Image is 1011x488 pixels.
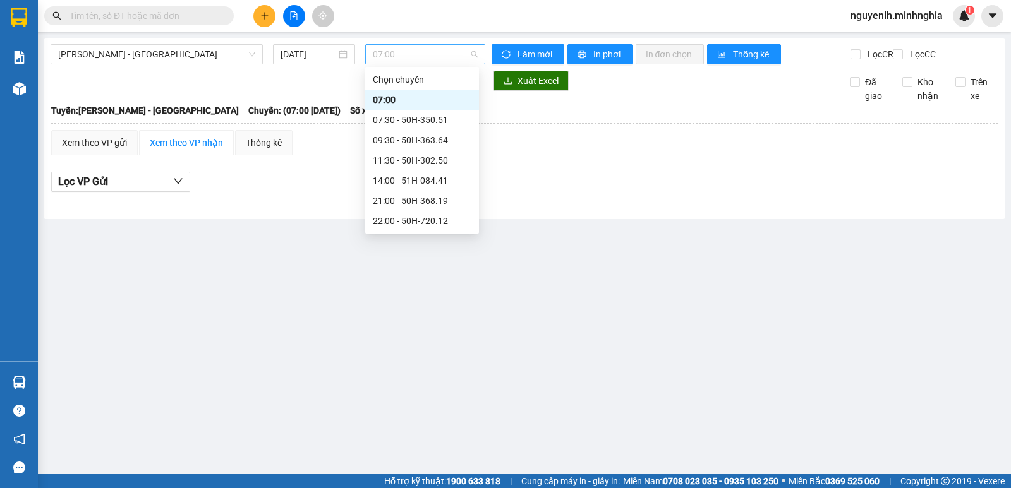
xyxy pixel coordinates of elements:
[62,136,127,150] div: Xem theo VP gửi
[289,11,298,20] span: file-add
[889,474,891,488] span: |
[13,461,25,473] span: message
[518,47,554,61] span: Làm mới
[593,47,622,61] span: In phơi
[13,376,26,389] img: warehouse-icon
[312,5,334,27] button: aim
[365,69,479,90] div: Chọn chuyến
[733,47,771,61] span: Thống kê
[510,474,512,488] span: |
[567,44,633,64] button: printerIn phơi
[70,9,219,23] input: Tìm tên, số ĐT hoặc mã đơn
[283,5,305,27] button: file-add
[492,44,564,64] button: syncLàm mới
[373,133,471,147] div: 09:30 - 50H-363.64
[966,75,998,103] span: Trên xe
[663,476,778,486] strong: 0708 023 035 - 0935 103 250
[373,194,471,208] div: 21:00 - 50H-368.19
[578,50,588,60] span: printer
[13,433,25,445] span: notification
[502,50,512,60] span: sync
[636,44,705,64] button: In đơn chọn
[707,44,781,64] button: bar-chartThống kê
[623,474,778,488] span: Miền Nam
[782,479,785,484] span: ⚪️
[373,45,477,64] span: 07:00
[521,474,620,488] span: Cung cấp máy in - giấy in:
[253,5,275,27] button: plus
[981,5,1003,27] button: caret-down
[58,174,108,189] span: Lọc VP Gửi
[248,104,341,117] span: Chuyến: (07:00 [DATE])
[281,47,337,61] input: 13/10/2025
[318,11,327,20] span: aim
[373,153,471,167] div: 11:30 - 50H-302.50
[373,93,471,107] div: 07:00
[13,82,26,95] img: warehouse-icon
[825,476,880,486] strong: 0369 525 060
[11,8,27,27] img: logo-vxr
[373,174,471,187] div: 14:00 - 51H-084.41
[13,405,25,417] span: question-circle
[717,50,728,60] span: bar-chart
[987,10,998,21] span: caret-down
[260,11,269,20] span: plus
[13,51,26,64] img: solution-icon
[840,8,953,23] span: nguyenlh.minhnghia
[246,136,282,150] div: Thống kê
[941,477,950,485] span: copyright
[905,47,938,61] span: Lọc CC
[373,73,471,86] div: Chọn chuyến
[51,172,190,192] button: Lọc VP Gửi
[863,47,895,61] span: Lọc CR
[51,105,239,116] b: Tuyến: [PERSON_NAME] - [GEOGRAPHIC_DATA]
[446,476,500,486] strong: 1900 633 818
[493,71,569,91] button: downloadXuất Excel
[373,214,471,228] div: 22:00 - 50H-720.12
[173,176,183,186] span: down
[966,6,974,15] sup: 1
[350,104,374,117] span: Số xe:
[860,75,893,103] span: Đã giao
[789,474,880,488] span: Miền Bắc
[967,6,972,15] span: 1
[150,136,223,150] div: Xem theo VP nhận
[373,113,471,127] div: 07:30 - 50H-350.51
[912,75,945,103] span: Kho nhận
[52,11,61,20] span: search
[58,45,255,64] span: Phan Rí - Sài Gòn
[959,10,970,21] img: icon-new-feature
[384,474,500,488] span: Hỗ trợ kỹ thuật:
